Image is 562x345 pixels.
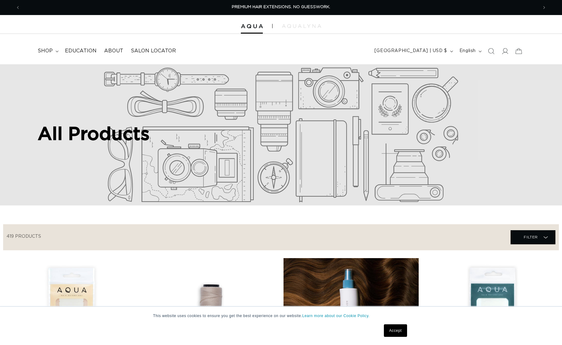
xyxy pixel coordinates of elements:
span: Filter [524,231,538,243]
span: English [459,48,476,54]
h2: All Products [38,122,179,144]
button: [GEOGRAPHIC_DATA] | USD $ [371,45,456,57]
span: [GEOGRAPHIC_DATA] | USD $ [374,48,447,54]
p: This website uses cookies to ensure you get the best experience on our website. [153,313,409,319]
summary: Search [484,44,498,58]
summary: Filter [511,230,555,244]
a: Learn more about our Cookie Policy. [302,314,370,318]
button: English [456,45,484,57]
span: PREMIUM HAIR EXTENSIONS. NO GUESSWORK. [232,5,330,9]
span: About [104,48,123,54]
a: About [100,44,127,58]
a: Accept [384,324,407,337]
summary: shop [34,44,61,58]
span: Education [65,48,97,54]
a: Salon Locator [127,44,180,58]
span: shop [38,48,53,54]
img: aqualyna.com [282,24,321,28]
img: Aqua Hair Extensions [241,24,263,29]
a: Education [61,44,100,58]
span: 419 products [7,234,41,239]
span: Salon Locator [131,48,176,54]
button: Next announcement [537,2,551,13]
button: Previous announcement [11,2,25,13]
